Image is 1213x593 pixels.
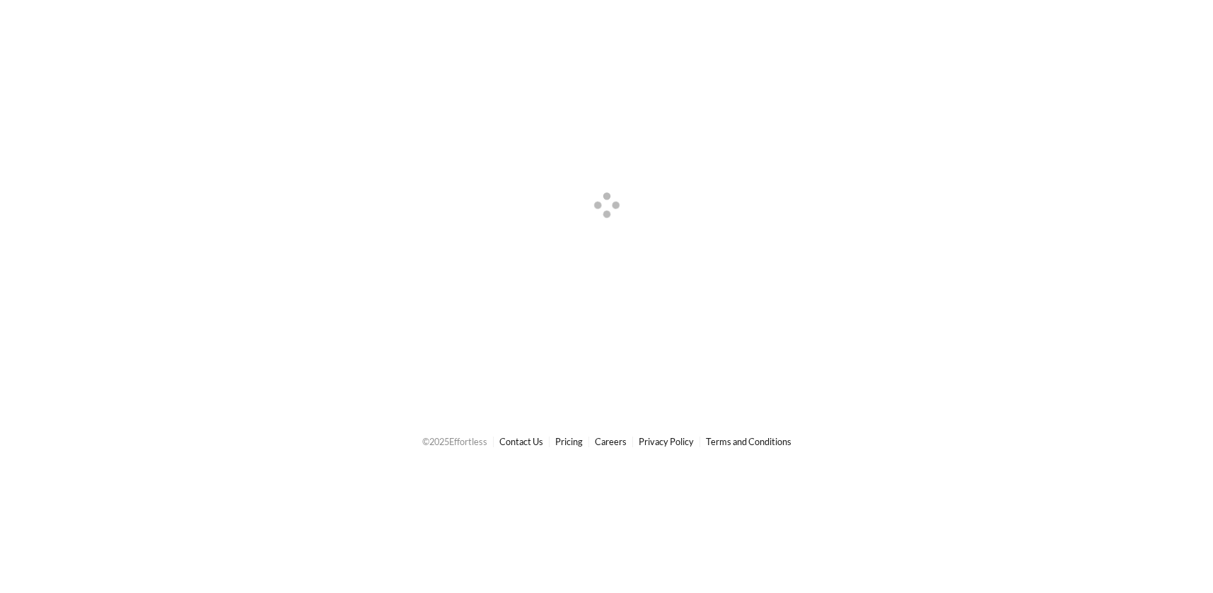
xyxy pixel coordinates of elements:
span: © 2025 Effortless [422,436,487,447]
a: Privacy Policy [639,436,694,447]
a: Terms and Conditions [706,436,791,447]
a: Careers [595,436,627,447]
a: Pricing [555,436,583,447]
a: Contact Us [499,436,543,447]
